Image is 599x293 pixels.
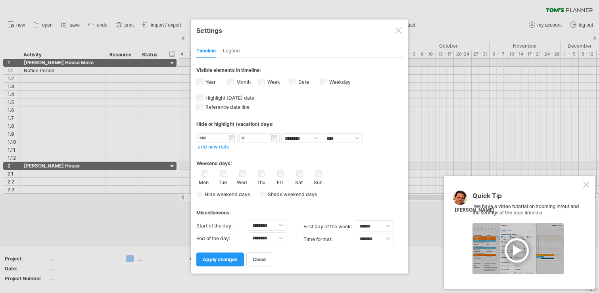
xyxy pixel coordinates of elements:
[455,207,495,214] div: [PERSON_NAME]
[294,178,304,185] label: Sat
[196,67,403,75] div: Visible elements in timeline:
[196,153,403,168] div: Weekend days:
[246,253,272,266] a: close
[218,178,228,185] label: Tue
[275,178,285,185] label: Fri
[237,178,247,185] label: Wed
[196,253,244,266] a: apply changes
[256,178,266,185] label: Thu
[196,220,249,232] label: Start of the day:
[196,45,216,58] div: Timeline
[204,79,216,85] label: Year
[303,233,356,246] label: Time format:
[472,193,582,274] div: 'We have a video tutorial on zooming in/out and the settings of the blue timeline.
[223,45,240,58] div: Legend
[204,104,250,110] span: Reference date line
[328,79,351,85] label: Weekday
[202,191,250,197] span: Hide weekend days
[235,79,251,85] label: Month
[297,79,309,85] label: Date
[199,178,209,185] label: Mon
[196,202,403,218] div: Miscellaneous:
[203,256,238,262] span: apply changes
[313,178,323,185] label: Sun
[266,79,280,85] label: Week
[472,193,582,203] div: Quick Tip
[196,121,403,127] div: Hide or highlight (vacation) days:
[198,144,229,150] a: add new date
[253,256,266,262] span: close
[196,23,403,37] div: Settings
[265,191,317,197] span: Shade weekend days
[196,232,249,245] label: End of the day:
[303,220,356,233] label: first day of the week:
[204,95,254,101] span: Highlight [DATE] date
